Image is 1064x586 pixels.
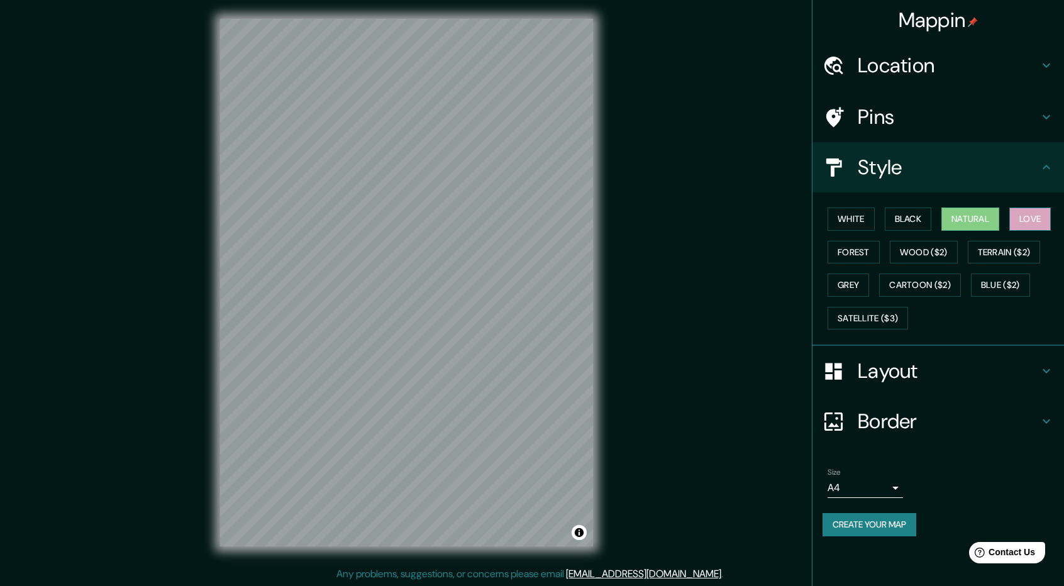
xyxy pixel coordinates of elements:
iframe: Help widget launcher [952,537,1050,572]
a: [EMAIL_ADDRESS][DOMAIN_NAME] [566,567,721,580]
button: Toggle attribution [572,525,587,540]
div: . [725,567,728,582]
button: Black [885,207,932,231]
button: Satellite ($3) [828,307,908,330]
button: Forest [828,241,880,264]
p: Any problems, suggestions, or concerns please email . [336,567,723,582]
button: Grey [828,274,869,297]
div: Border [812,396,1064,446]
h4: Layout [858,358,1039,384]
canvas: Map [220,19,593,546]
h4: Border [858,409,1039,434]
div: Location [812,40,1064,91]
button: Love [1009,207,1051,231]
div: A4 [828,478,903,498]
button: Cartoon ($2) [879,274,961,297]
h4: Mappin [899,8,978,33]
h4: Style [858,155,1039,180]
button: Terrain ($2) [968,241,1041,264]
h4: Location [858,53,1039,78]
div: Layout [812,346,1064,396]
div: Style [812,142,1064,192]
button: Blue ($2) [971,274,1030,297]
button: Wood ($2) [890,241,958,264]
img: pin-icon.png [968,17,978,27]
button: Natural [941,207,999,231]
button: White [828,207,875,231]
h4: Pins [858,104,1039,130]
label: Size [828,467,841,478]
button: Create your map [823,513,916,536]
div: Pins [812,92,1064,142]
div: . [723,567,725,582]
